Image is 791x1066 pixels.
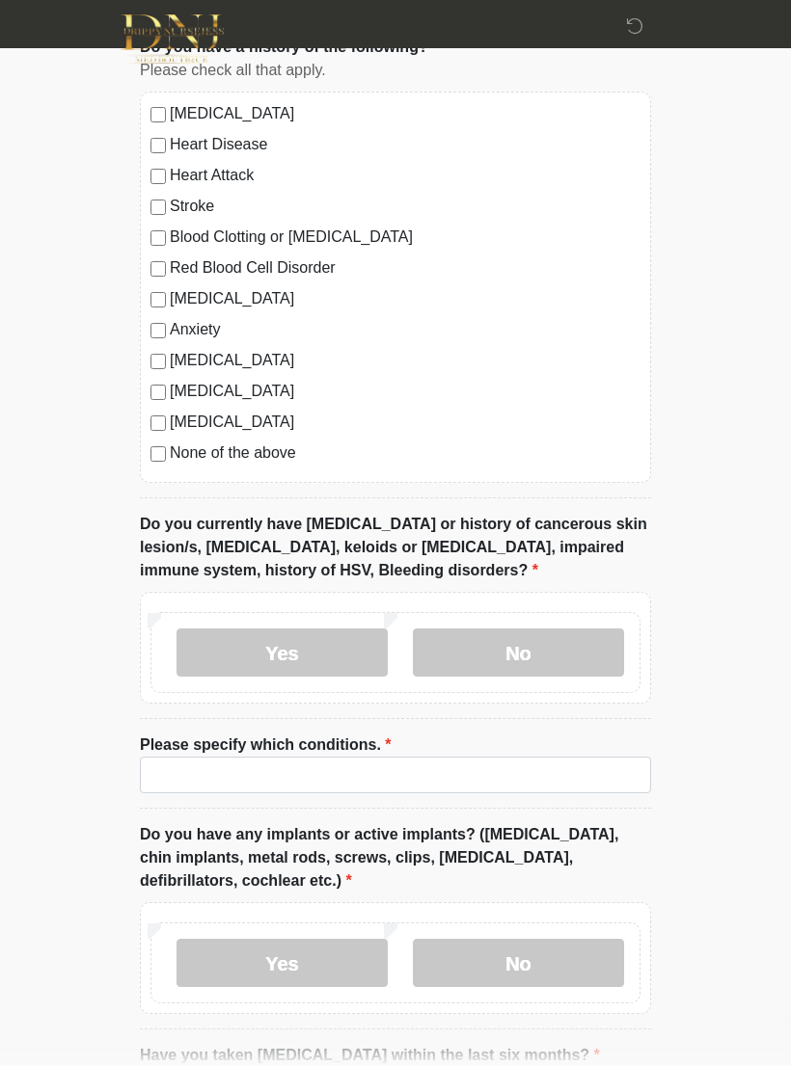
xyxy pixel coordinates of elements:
input: Heart Disease [150,138,166,153]
input: [MEDICAL_DATA] [150,292,166,307]
label: No [413,939,624,987]
input: Red Blood Cell Disorder [150,261,166,277]
label: Heart Disease [170,133,641,156]
label: Yes [177,628,388,677]
label: Yes [177,939,388,987]
label: [MEDICAL_DATA] [170,411,641,434]
label: None of the above [170,441,641,465]
input: [MEDICAL_DATA] [150,107,166,122]
input: Stroke [150,200,166,215]
input: Anxiety [150,323,166,338]
input: [MEDICAL_DATA] [150,385,166,400]
input: Heart Attack [150,169,166,184]
label: Red Blood Cell Disorder [170,256,641,280]
label: Please specify which conditions. [140,733,392,757]
label: [MEDICAL_DATA] [170,380,641,403]
input: [MEDICAL_DATA] [150,354,166,369]
input: Blood Clotting or [MEDICAL_DATA] [150,230,166,246]
img: DNJ Med Boutique Logo [121,14,224,64]
label: Anxiety [170,318,641,341]
label: Blood Clotting or [MEDICAL_DATA] [170,226,641,249]
label: No [413,628,624,677]
label: Heart Attack [170,164,641,187]
input: None of the above [150,446,166,462]
label: Do you currently have [MEDICAL_DATA] or history of cancerous skin lesion/s, [MEDICAL_DATA], keloi... [140,513,651,582]
label: Stroke [170,195,641,218]
input: [MEDICAL_DATA] [150,415,166,431]
label: Do you have any implants or active implants? ([MEDICAL_DATA], chin implants, metal rods, screws, ... [140,823,651,893]
label: [MEDICAL_DATA] [170,287,641,310]
label: [MEDICAL_DATA] [170,102,641,125]
label: [MEDICAL_DATA] [170,349,641,372]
